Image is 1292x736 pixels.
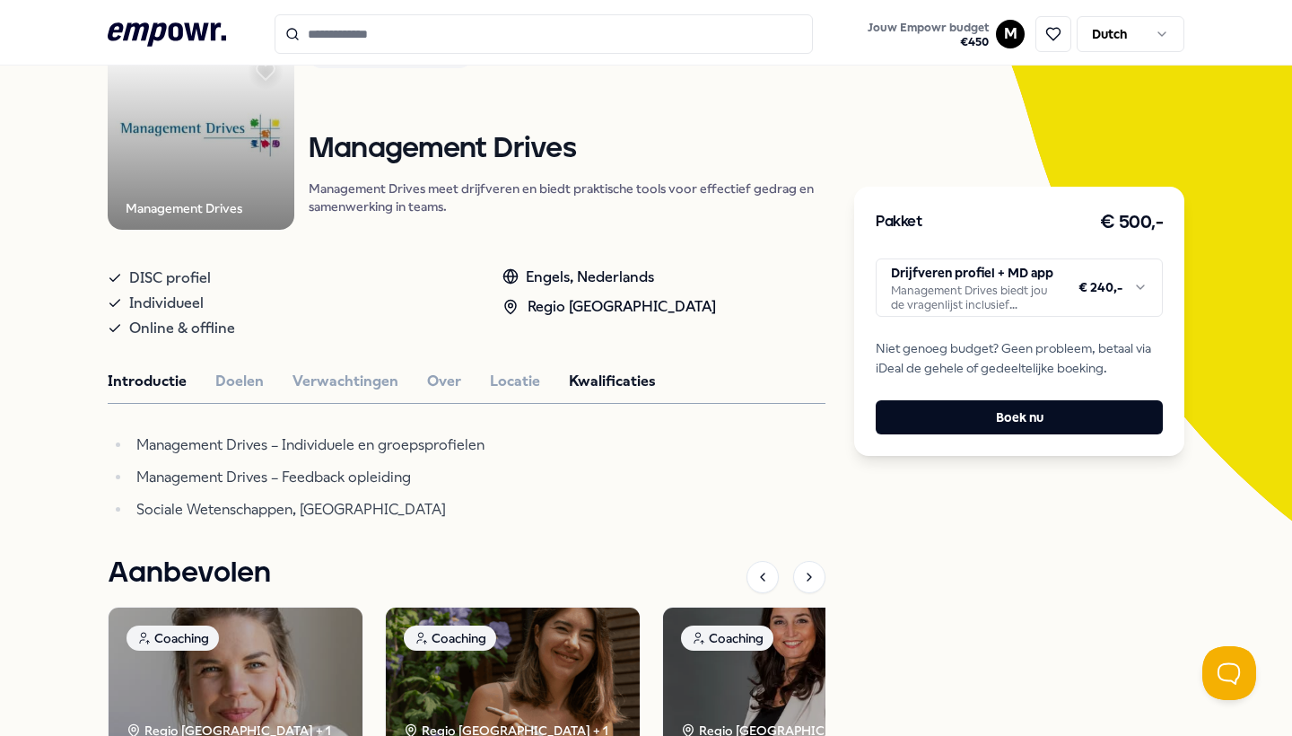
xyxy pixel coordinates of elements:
span: DISC profiel [129,266,211,291]
button: Jouw Empowr budget€450 [864,17,992,53]
div: Management Drives [126,198,242,218]
div: Regio [GEOGRAPHIC_DATA] [502,295,716,319]
button: Locatie [490,370,540,393]
span: Jouw Empowr budget [868,21,989,35]
div: Engels, Nederlands [502,266,716,289]
input: Search for products, categories or subcategories [275,14,813,54]
div: Coaching [127,626,219,651]
div: Coaching [681,626,773,651]
span: Sociale Wetenschappen, [GEOGRAPHIC_DATA] [136,501,446,518]
h1: Management Drives [309,134,825,165]
span: Online & offline [129,316,235,341]
button: Boek nu [876,400,1163,434]
button: Doelen [215,370,264,393]
button: Over [427,370,461,393]
a: Jouw Empowr budget€450 [860,15,996,53]
button: Verwachtingen [292,370,398,393]
button: Introductie [108,370,187,393]
h1: Aanbevolen [108,551,271,596]
button: M [996,20,1025,48]
h3: Pakket [876,211,922,234]
span: Management Drives – Feedback opleiding [136,469,411,486]
span: Niet genoeg budget? Geen probleem, betaal via iDeal de gehele of gedeeltelijke boeking. [876,338,1163,379]
p: Management Drives meet drijfveren en biedt praktische tools voor effectief gedrag en samenwerking... [309,180,825,215]
div: Coaching [404,626,496,651]
iframe: Help Scout Beacon - Open [1202,646,1256,700]
button: Kwalificaties [569,370,656,393]
img: Product Image [108,43,294,230]
span: Management Drives – Individuele en groepsprofielen [136,436,484,453]
span: Individueel [129,291,204,316]
span: € 450 [868,35,989,49]
h3: € 500,- [1100,208,1164,237]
